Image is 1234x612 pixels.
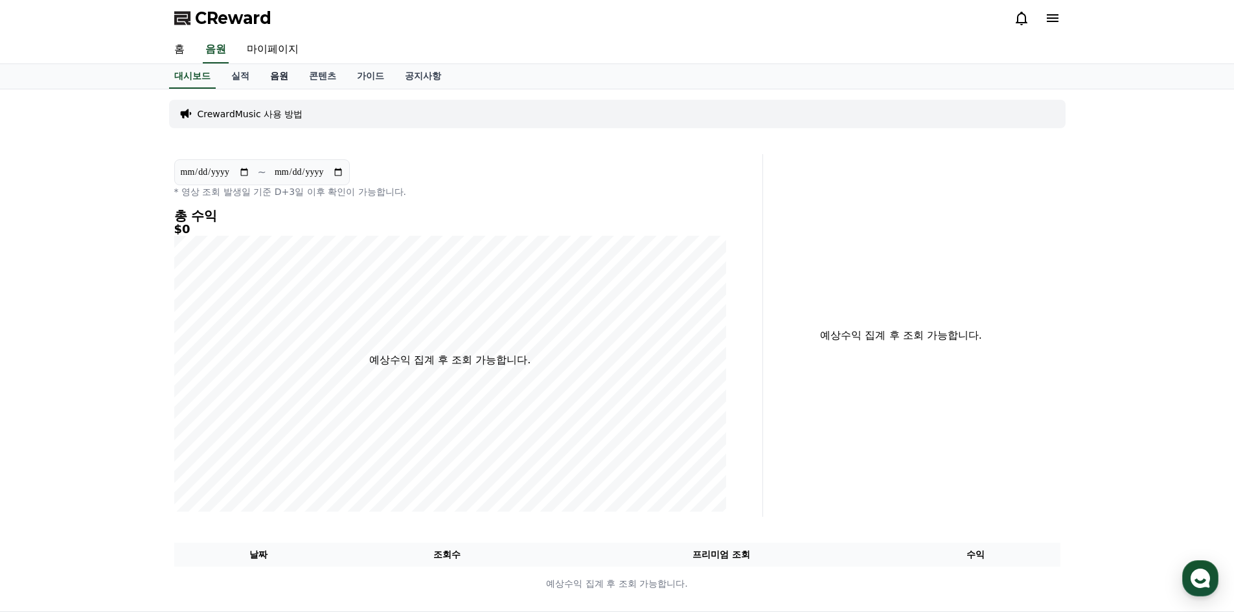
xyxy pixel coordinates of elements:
[343,543,551,567] th: 조회수
[174,8,271,28] a: CReward
[174,223,726,236] h5: $0
[203,36,229,63] a: 음원
[119,431,134,441] span: 대화
[174,209,726,223] h4: 총 수익
[260,64,299,89] a: 음원
[299,64,347,89] a: 콘텐츠
[394,64,451,89] a: 공지사항
[221,64,260,89] a: 실적
[369,352,531,368] p: 예상수익 집계 후 조회 가능합니다.
[198,108,303,120] a: CrewardMusic 사용 방법
[174,543,343,567] th: 날짜
[258,164,266,180] p: ~
[773,328,1029,343] p: 예상수익 집계 후 조회 가능합니다.
[195,8,271,28] span: CReward
[86,411,167,443] a: 대화
[551,543,891,567] th: 프리미엄 조회
[41,430,49,440] span: 홈
[175,577,1060,591] p: 예상수익 집계 후 조회 가능합니다.
[236,36,309,63] a: 마이페이지
[4,411,86,443] a: 홈
[174,185,726,198] p: * 영상 조회 발생일 기준 D+3일 이후 확인이 가능합니다.
[347,64,394,89] a: 가이드
[164,36,195,63] a: 홈
[891,543,1060,567] th: 수익
[167,411,249,443] a: 설정
[169,64,216,89] a: 대시보드
[200,430,216,440] span: 설정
